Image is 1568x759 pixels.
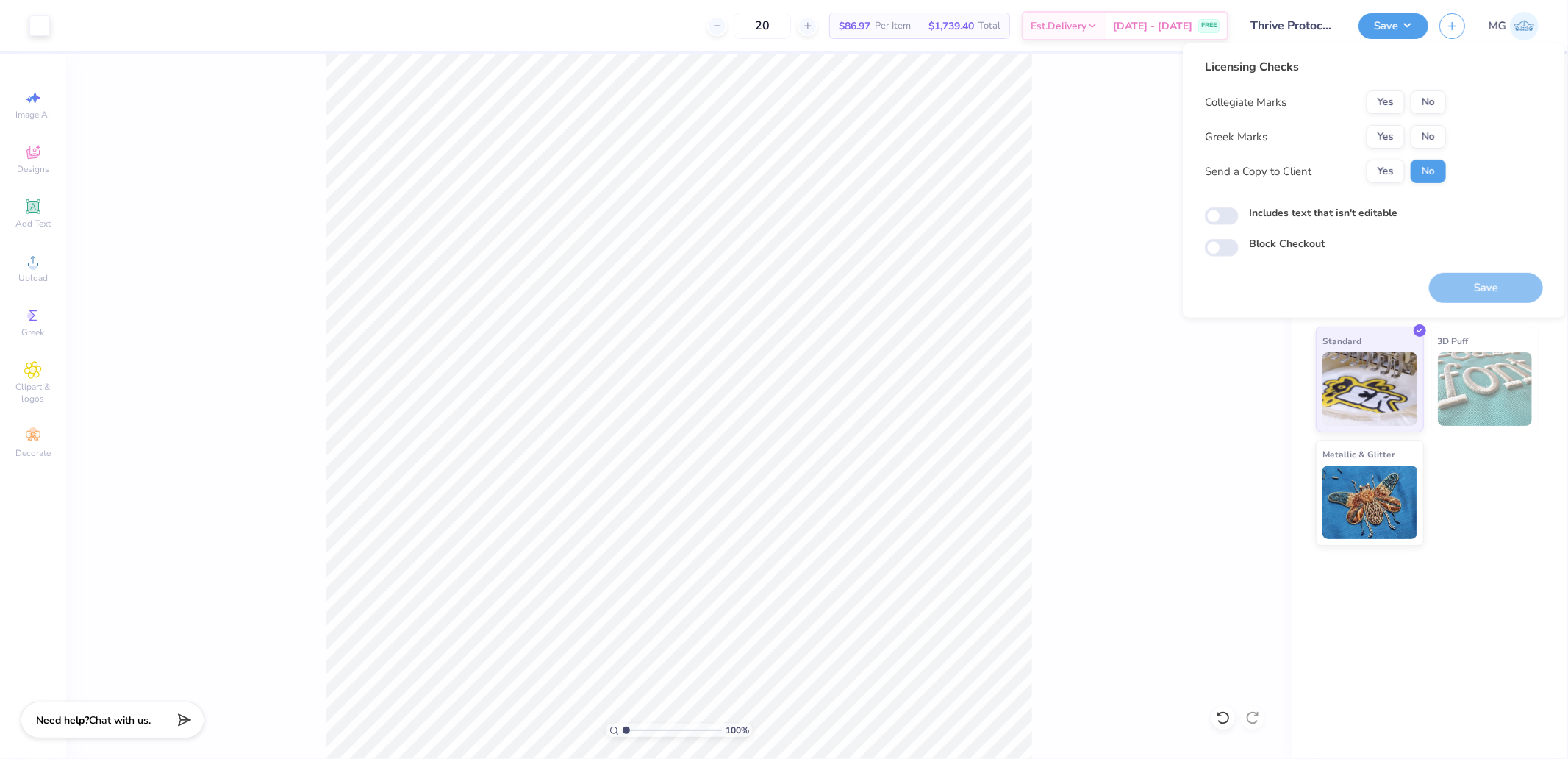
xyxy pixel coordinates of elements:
[1322,352,1417,426] img: Standard
[22,327,45,338] span: Greek
[1411,160,1446,183] button: No
[15,447,51,459] span: Decorate
[1205,163,1311,180] div: Send a Copy to Client
[1113,18,1192,34] span: [DATE] - [DATE]
[1205,129,1267,146] div: Greek Marks
[1031,18,1086,34] span: Est. Delivery
[1367,90,1405,114] button: Yes
[17,163,49,175] span: Designs
[1489,12,1539,40] a: MG
[1367,160,1405,183] button: Yes
[1510,12,1539,40] img: Michael Galon
[1438,352,1533,426] img: 3D Puff
[1489,18,1506,35] span: MG
[734,13,791,39] input: – –
[1249,236,1325,252] label: Block Checkout
[16,109,51,121] span: Image AI
[928,18,974,34] span: $1,739.40
[875,18,911,34] span: Per Item
[89,713,151,727] span: Chat with us.
[1322,333,1361,349] span: Standard
[978,18,1000,34] span: Total
[1367,125,1405,149] button: Yes
[1239,11,1347,40] input: Untitled Design
[726,724,749,737] span: 100 %
[15,218,51,229] span: Add Text
[1201,21,1217,31] span: FREE
[18,272,48,284] span: Upload
[1358,13,1428,39] button: Save
[1205,94,1286,111] div: Collegiate Marks
[839,18,870,34] span: $86.97
[1411,90,1446,114] button: No
[1205,58,1446,76] div: Licensing Checks
[1249,205,1397,221] label: Includes text that isn't editable
[36,713,89,727] strong: Need help?
[1411,125,1446,149] button: No
[7,381,59,405] span: Clipart & logos
[1438,333,1469,349] span: 3D Puff
[1322,446,1395,462] span: Metallic & Glitter
[1322,466,1417,539] img: Metallic & Glitter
